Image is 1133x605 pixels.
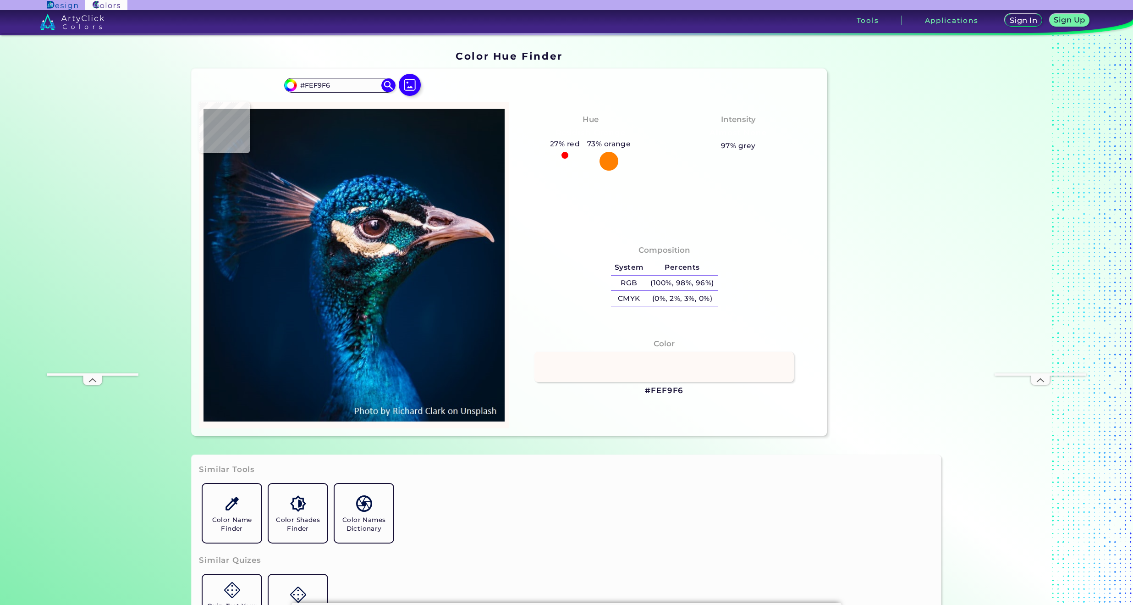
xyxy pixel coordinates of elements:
[654,337,675,350] h4: Color
[857,17,879,24] h3: Tools
[381,78,395,92] img: icon search
[290,587,306,603] img: icon_game.svg
[1054,16,1085,23] h5: Sign Up
[611,260,647,275] h5: System
[647,276,718,291] h5: (100%, 98%, 96%)
[583,138,634,150] h5: 73% orange
[638,244,690,257] h4: Composition
[647,260,718,275] h5: Percents
[199,464,255,475] h3: Similar Tools
[199,480,265,546] a: Color Name Finder
[611,291,647,306] h5: CMYK
[706,128,770,139] h3: Almost None
[47,1,78,10] img: ArtyClick Design logo
[1005,14,1042,27] a: Sign In
[721,113,756,126] h4: Intensity
[265,480,331,546] a: Color Shades Finder
[611,276,647,291] h5: RGB
[290,495,306,511] img: icon_color_shades.svg
[203,106,505,424] img: img_pavlin.jpg
[297,79,382,91] input: type color..
[456,49,562,63] h1: Color Hue Finder
[272,516,324,533] h5: Color Shades Finder
[583,113,599,126] h4: Hue
[647,291,718,306] h5: (0%, 2%, 3%, 0%)
[399,74,421,96] img: icon picture
[1050,14,1090,27] a: Sign Up
[925,17,979,24] h3: Applications
[224,495,240,511] img: icon_color_name_finder.svg
[356,495,372,511] img: icon_color_names_dictionary.svg
[551,128,629,139] h3: Reddish Orange
[331,480,397,546] a: Color Names Dictionary
[224,582,240,598] img: icon_game.svg
[721,140,756,152] h5: 97% grey
[40,14,104,30] img: logo_artyclick_colors_white.svg
[995,98,1086,373] iframe: Advertisement
[1010,17,1037,24] h5: Sign In
[338,516,390,533] h5: Color Names Dictionary
[546,138,583,150] h5: 27% red
[206,516,258,533] h5: Color Name Finder
[47,98,138,373] iframe: Advertisement
[199,555,261,566] h3: Similar Quizes
[645,385,683,396] h3: #FEF9F6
